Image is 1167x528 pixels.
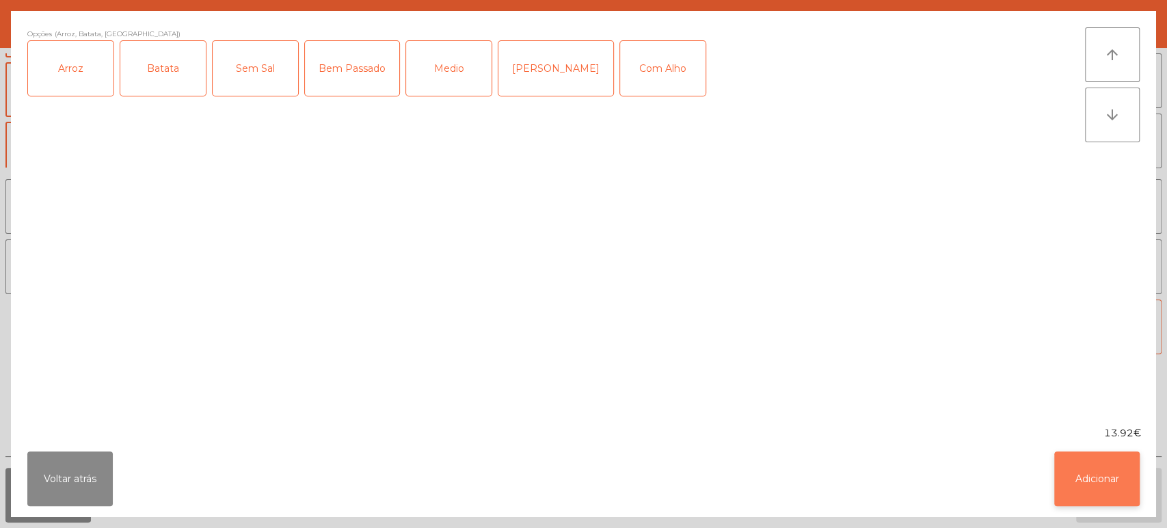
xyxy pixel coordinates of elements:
[305,41,399,96] div: Bem Passado
[28,41,113,96] div: Arroz
[11,426,1156,440] div: 13.92€
[1104,47,1121,63] i: arrow_upward
[27,451,113,506] button: Voltar atrás
[1104,107,1121,123] i: arrow_downward
[1085,88,1140,142] button: arrow_downward
[1085,27,1140,82] button: arrow_upward
[406,41,492,96] div: Medio
[55,27,180,40] span: (Arroz, Batata, [GEOGRAPHIC_DATA])
[27,27,52,40] span: Opções
[120,41,206,96] div: Batata
[213,41,298,96] div: Sem Sal
[1054,451,1140,506] button: Adicionar
[498,41,613,96] div: [PERSON_NAME]
[620,41,706,96] div: Com Alho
